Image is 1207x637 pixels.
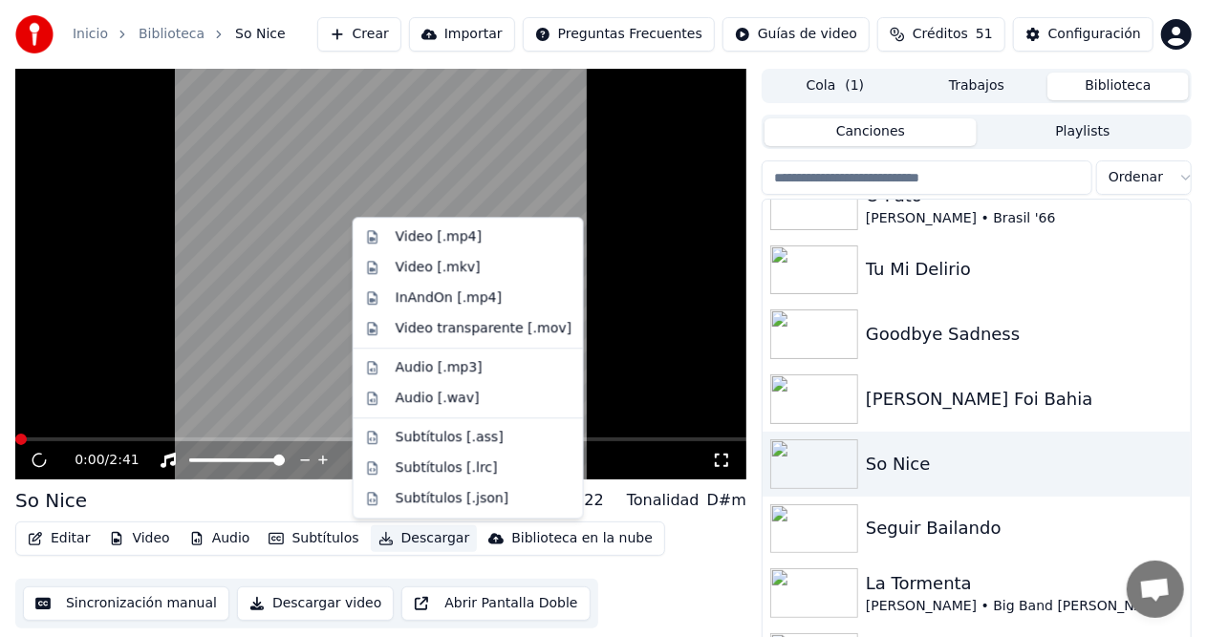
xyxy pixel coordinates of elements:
[866,321,1183,348] div: Goodbye Sadness
[511,529,653,548] div: Biblioteca en la nube
[1013,17,1153,52] button: Configuración
[845,76,864,96] span: ( 1 )
[976,25,993,44] span: 51
[75,451,120,470] div: /
[396,458,498,478] div: Subtítulos [.lrc]
[235,25,286,44] span: So Nice
[396,358,483,377] div: Audio [.mp3]
[1047,73,1189,100] button: Biblioteca
[707,489,746,512] div: D#m
[977,118,1189,146] button: Playlists
[866,386,1183,413] div: [PERSON_NAME] Foi Bahia
[913,25,968,44] span: Créditos
[396,258,481,277] div: Video [.mkv]
[396,428,504,447] div: Subtítulos [.ass]
[23,586,229,621] button: Sincronización manual
[866,515,1183,541] div: Seguir Bailando
[139,25,205,44] a: Biblioteca
[523,17,715,52] button: Preguntas Frecuentes
[237,586,394,621] button: Descargar video
[371,525,478,552] button: Descargar
[1109,168,1163,187] span: Ordenar
[396,489,509,508] div: Subtítulos [.json]
[261,525,366,552] button: Subtítulos
[1048,25,1141,44] div: Configuración
[866,256,1183,283] div: Tu Mi Delirio
[15,487,87,514] div: So Nice
[75,451,104,470] span: 0:00
[73,25,108,44] a: Inicio
[396,389,480,408] div: Audio [.wav]
[627,489,700,512] div: Tonalidad
[396,319,571,338] div: Video transparente [.mov]
[574,489,604,512] div: 122
[15,15,54,53] img: youka
[109,451,139,470] span: 2:41
[765,73,906,100] button: Cola
[396,227,482,246] div: Video [.mp4]
[396,288,503,308] div: InAndOn [.mp4]
[722,17,870,52] button: Guías de video
[409,17,515,52] button: Importar
[182,525,258,552] button: Audio
[877,17,1005,52] button: Créditos51
[20,525,97,552] button: Editar
[866,209,1183,228] div: [PERSON_NAME] • Brasil '66
[73,25,286,44] nav: breadcrumb
[866,570,1183,597] div: La Tormenta
[765,118,977,146] button: Canciones
[101,525,177,552] button: Video
[317,17,401,52] button: Crear
[1127,561,1184,618] a: Open chat
[401,586,590,621] button: Abrir Pantalla Doble
[906,73,1047,100] button: Trabajos
[866,451,1183,478] div: So Nice
[866,597,1183,616] div: [PERSON_NAME] • Big Band [PERSON_NAME]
